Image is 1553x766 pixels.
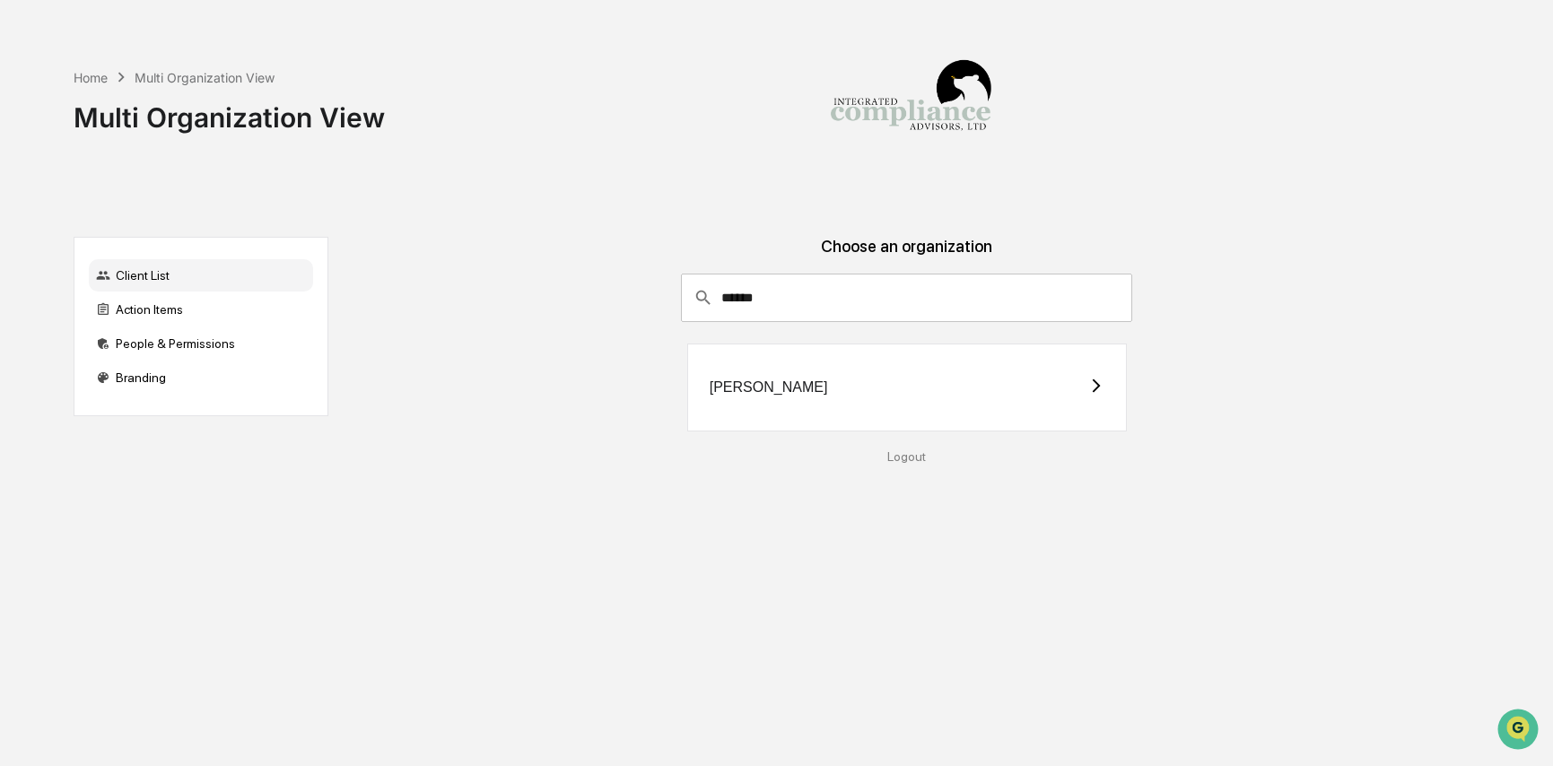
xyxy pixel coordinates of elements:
span: Pylon [179,304,217,318]
div: [PERSON_NAME] [710,379,828,396]
span: Data Lookup [36,260,113,278]
div: 🔎 [18,262,32,276]
div: People & Permissions [89,327,313,360]
div: Home [74,70,108,85]
img: Integrated Compliance Advisors [821,14,1000,194]
a: 🖐️Preclearance [11,219,123,251]
button: Start new chat [305,143,327,164]
a: Powered byPylon [127,303,217,318]
div: Action Items [89,293,313,326]
div: 🗄️ [130,228,144,242]
div: 🖐️ [18,228,32,242]
span: Attestations [148,226,222,244]
div: consultant-dashboard__filter-organizations-search-bar [681,274,1132,322]
a: 🔎Data Lookup [11,253,120,285]
div: Multi Organization View [135,70,275,85]
iframe: Open customer support [1496,707,1544,755]
p: How can we help? [18,38,327,66]
div: Logout [343,449,1471,464]
div: Multi Organization View [74,87,385,134]
div: Client List [89,259,313,292]
div: Choose an organization [343,237,1471,274]
img: 1746055101610-c473b297-6a78-478c-a979-82029cc54cd1 [18,137,50,170]
div: Start new chat [61,137,294,155]
a: 🗄️Attestations [123,219,230,251]
div: Branding [89,361,313,394]
div: We're available if you need us! [61,155,227,170]
span: Preclearance [36,226,116,244]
